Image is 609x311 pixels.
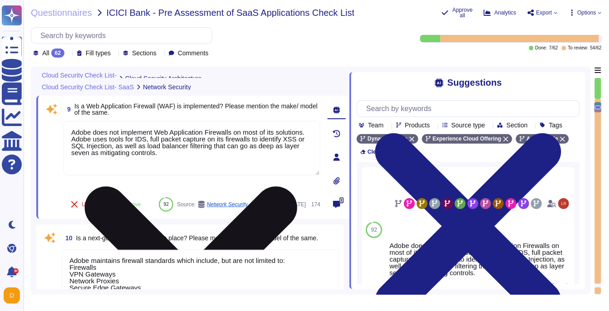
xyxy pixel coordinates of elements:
div: 9+ [13,268,19,274]
div: 62 [51,49,64,58]
span: 54 / 62 [590,46,602,50]
span: To review: [568,46,589,50]
span: Fill types [86,50,111,56]
span: Cloud Security Check List- SaaS [42,84,134,90]
span: Done: [535,46,548,50]
span: Comments [178,50,209,56]
span: 7 / 62 [549,46,558,50]
span: Cloud Security Architecture Principles [125,75,212,82]
span: Approve all [452,7,473,18]
span: 92 [371,227,377,233]
img: user [558,198,569,209]
span: Analytics [495,10,516,15]
button: user [2,286,26,306]
span: Is a Web Application Firewall (WAF) is implemented? Please mention the make/ model of the same. [74,102,318,116]
span: 0 [339,197,344,204]
input: Search by keywords [36,28,212,44]
span: 10 [62,235,73,241]
textarea: Adobe does not implement Web Application Firewalls on most of its solutions. Adobe uses tools for... [64,121,320,175]
span: Sections [132,50,157,56]
span: Questionnaires [31,8,92,17]
span: All [42,50,49,56]
button: Analytics [484,9,516,16]
span: ICICI Bank - Pre Assessment of SaaS Applications Check List [107,8,355,17]
span: Cloud Security Check List- SaaS [42,72,117,85]
input: Search by keywords [362,101,580,117]
span: Network Security [143,84,191,90]
span: Options [578,10,596,15]
span: 9 [64,106,71,112]
span: 92 [164,202,169,207]
span: Export [536,10,552,15]
img: user [4,287,20,304]
button: Approve all [442,7,473,18]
